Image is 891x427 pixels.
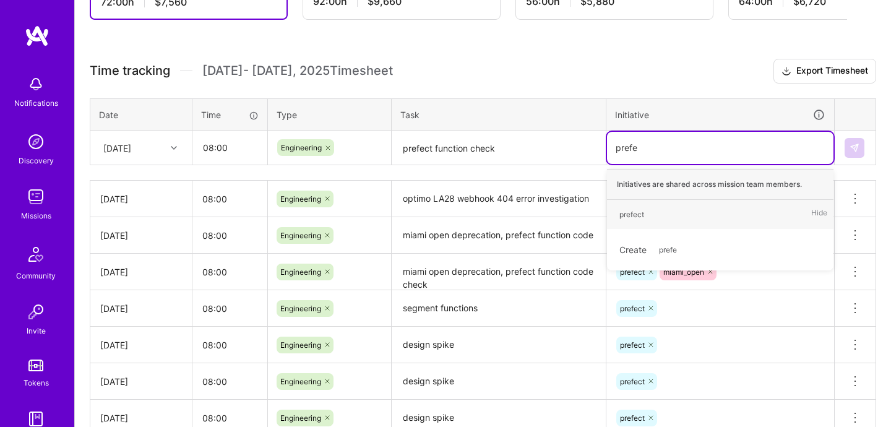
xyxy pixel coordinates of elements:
[392,98,606,131] th: Task
[620,267,645,277] span: prefect
[21,209,51,222] div: Missions
[24,184,48,209] img: teamwork
[100,302,182,315] div: [DATE]
[100,265,182,278] div: [DATE]
[192,329,267,361] input: HH:MM
[192,292,267,325] input: HH:MM
[171,145,177,151] i: icon Chevron
[24,300,48,324] img: Invite
[100,229,182,242] div: [DATE]
[280,304,321,313] span: Engineering
[201,108,259,121] div: Time
[620,304,645,313] span: prefect
[280,413,321,423] span: Engineering
[393,328,605,362] textarea: design spike
[193,131,267,164] input: HH:MM
[280,377,321,386] span: Engineering
[613,235,827,264] div: Create
[393,364,605,399] textarea: design spike
[100,192,182,205] div: [DATE]
[620,340,645,350] span: prefect
[27,324,46,337] div: Invite
[16,269,56,282] div: Community
[192,183,267,215] input: HH:MM
[781,65,791,78] i: icon Download
[100,412,182,425] div: [DATE]
[607,169,833,200] div: Initiatives are shared across mission team members.
[25,25,49,47] img: logo
[21,239,51,269] img: Community
[393,255,605,289] textarea: miami open deprecation, prefect function code check
[280,267,321,277] span: Engineering
[28,360,43,371] img: tokens
[103,141,131,154] div: [DATE]
[811,206,827,223] span: Hide
[192,365,267,398] input: HH:MM
[280,194,321,204] span: Engineering
[653,241,683,258] span: prefe
[620,377,645,386] span: prefect
[393,132,605,165] textarea: prefect function check
[14,97,58,110] div: Notifications
[280,340,321,350] span: Engineering
[202,63,393,79] span: [DATE] - [DATE] , 2025 Timesheet
[24,72,48,97] img: bell
[24,129,48,154] img: discovery
[100,375,182,388] div: [DATE]
[620,413,645,423] span: prefect
[90,98,192,131] th: Date
[19,154,54,167] div: Discovery
[268,98,392,131] th: Type
[280,231,321,240] span: Engineering
[619,208,644,221] div: prefect
[393,182,605,216] textarea: optimo LA28 webhook 404 error investigation
[192,219,267,252] input: HH:MM
[192,256,267,288] input: HH:MM
[850,143,859,153] img: Submit
[393,291,605,326] textarea: segment functions
[393,218,605,252] textarea: miami open deprecation, prefect function code
[24,376,49,389] div: Tokens
[100,339,182,352] div: [DATE]
[663,267,704,277] span: miami_open
[90,63,170,79] span: Time tracking
[615,108,825,122] div: Initiative
[281,143,322,152] span: Engineering
[773,59,876,84] button: Export Timesheet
